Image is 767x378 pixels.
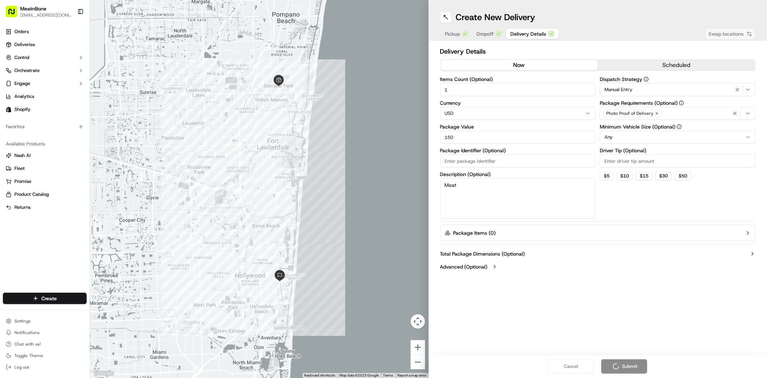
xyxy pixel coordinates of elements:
[440,60,598,71] button: now
[41,295,57,302] span: Create
[14,67,40,74] span: Orchestrate
[445,30,460,37] span: Pickup
[411,314,425,329] button: Map camera controls
[600,124,755,129] label: Minimum Vehicle Size (Optional)
[14,330,40,336] span: Notifications
[440,178,596,219] textarea: Meat
[3,293,87,304] button: Create
[600,148,755,153] label: Driver Tip (Optional)
[3,39,87,50] a: Deliveries
[604,86,633,93] span: Manual Entry
[14,178,31,185] span: Promise
[92,369,115,378] a: Open this area in Google Maps (opens a new window)
[3,189,87,200] button: Product Catalog
[600,107,755,120] button: Photo Proof of Delivery
[440,250,756,257] button: Total Package Dimensions (Optional)
[440,263,488,270] label: Advanced (Optional)
[600,172,613,180] button: $5
[14,318,31,324] span: Settings
[14,41,35,48] span: Deliveries
[644,77,649,82] button: Dispatch Strategy
[598,60,755,71] button: scheduled
[440,46,756,57] h2: Delivery Details
[14,364,29,370] span: Log out
[511,30,547,37] span: Delivery Details
[3,351,87,361] button: Toggle Theme
[14,204,31,211] span: Returns
[411,340,425,355] button: Zoom in
[14,54,29,61] span: Control
[305,373,335,378] button: Keyboard shortcuts
[20,5,46,12] button: MeatnBone
[3,91,87,102] a: Analytics
[6,178,84,185] a: Promise
[3,3,74,20] button: MeatnBone[EMAIL_ADDRESS][DOMAIN_NAME]
[440,83,596,96] input: Enter number of items
[440,77,596,82] label: Items Count (Optional)
[411,355,425,369] button: Zoom out
[636,172,652,180] button: $15
[3,52,87,63] button: Control
[600,154,755,167] input: Enter driver tip amount
[616,172,633,180] button: $10
[3,339,87,349] button: Chat with us!
[440,100,596,105] label: Currency
[3,150,87,161] button: Nash AI
[600,100,755,105] label: Package Requirements (Optional)
[398,373,426,377] a: Report a map error
[340,373,379,377] span: Map data ©2025 Google
[440,124,596,129] label: Package Value
[6,204,84,211] a: Returns
[14,106,31,113] span: Shopify
[677,124,682,129] button: Minimum Vehicle Size (Optional)
[3,176,87,187] button: Promise
[477,30,494,37] span: Dropoff
[3,78,87,89] button: Engage
[14,341,41,347] span: Chat with us!
[14,152,31,159] span: Nash AI
[440,263,756,270] button: Advanced (Optional)
[383,373,393,377] a: Terms (opens in new tab)
[600,83,755,96] button: Manual Entry
[14,353,43,359] span: Toggle Theme
[440,172,596,177] label: Description (Optional)
[6,152,84,159] a: Nash AI
[6,165,84,172] a: Fleet
[679,100,684,105] button: Package Requirements (Optional)
[440,250,525,257] label: Total Package Dimensions (Optional)
[655,172,672,180] button: $30
[14,165,25,172] span: Fleet
[3,316,87,326] button: Settings
[3,26,87,37] a: Orders
[6,191,84,198] a: Product Catalog
[453,229,496,237] label: Package Items ( 0 )
[14,93,34,100] span: Analytics
[20,12,72,18] button: [EMAIL_ADDRESS][DOMAIN_NAME]
[3,202,87,213] button: Returns
[6,107,12,112] img: Shopify logo
[14,28,29,35] span: Orders
[14,80,30,87] span: Engage
[3,328,87,338] button: Notifications
[675,172,691,180] button: $50
[3,121,87,132] div: Favorites
[456,12,535,23] h1: Create New Delivery
[92,369,115,378] img: Google
[3,138,87,150] div: Available Products
[3,104,87,115] a: Shopify
[440,131,596,144] input: Enter package value
[600,77,755,82] label: Dispatch Strategy
[606,111,653,116] span: Photo Proof of Delivery
[3,163,87,174] button: Fleet
[3,65,87,76] button: Orchestrate
[440,148,596,153] label: Package Identifier (Optional)
[3,362,87,372] button: Log out
[440,225,756,241] button: Package Items (0)
[440,154,596,167] input: Enter package identifier
[14,191,49,198] span: Product Catalog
